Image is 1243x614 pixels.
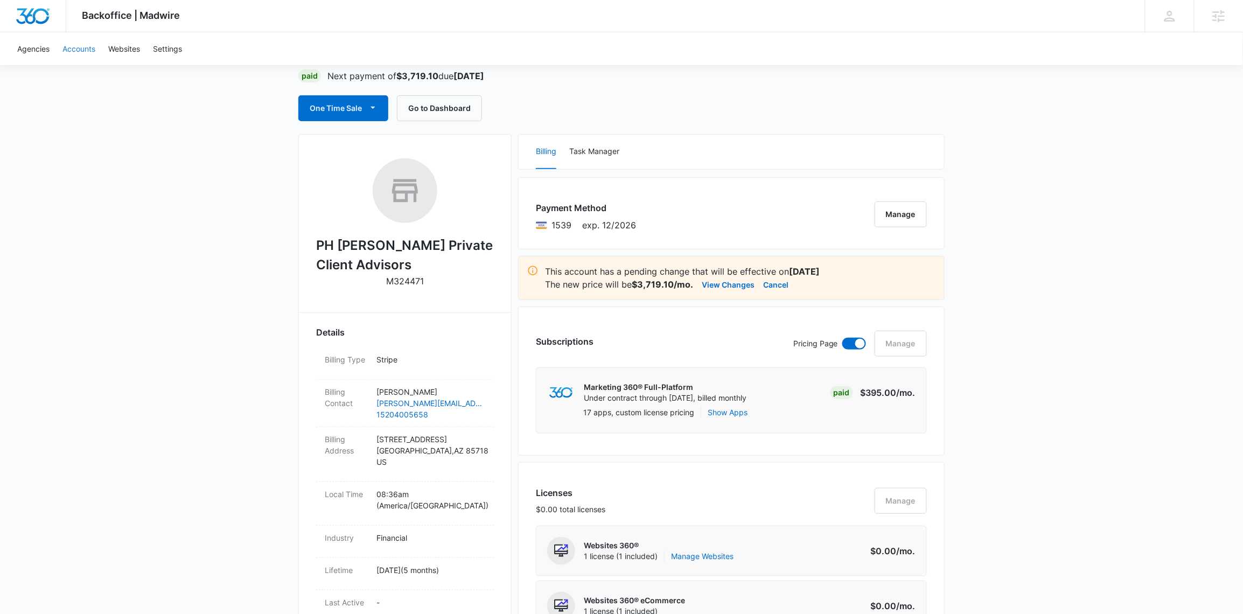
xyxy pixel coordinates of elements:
[316,427,494,482] div: Billing Address[STREET_ADDRESS][GEOGRAPHIC_DATA],AZ 85718US
[584,382,746,393] p: Marketing 360® Full-Platform
[325,386,368,409] dt: Billing Contact
[386,275,424,288] p: M324471
[702,278,755,291] button: View Changes
[82,10,180,21] span: Backoffice | Madwire
[897,546,916,556] span: /mo.
[325,434,368,456] dt: Billing Address
[376,386,485,397] p: [PERSON_NAME]
[708,407,748,418] button: Show Apps
[298,95,388,121] button: One Time Sale
[584,393,746,403] p: Under contract through [DATE], billed monthly
[551,219,571,232] span: Visa ending with
[325,564,368,576] dt: Lifetime
[793,338,838,350] p: Pricing Page
[376,597,485,608] p: -
[549,387,572,399] img: marketing360Logo
[584,551,734,562] span: 1 license (1 included)
[316,380,494,427] div: Billing Contact[PERSON_NAME][PERSON_NAME][EMAIL_ADDRESS][DOMAIN_NAME]15204005658
[376,532,485,543] p: Financial
[325,597,368,608] dt: Last Active
[584,540,734,551] p: Websites 360®
[298,69,321,82] div: Paid
[763,278,788,291] button: Cancel
[875,201,927,227] button: Manage
[376,354,485,365] p: Stripe
[897,601,916,611] span: /mo.
[865,545,916,557] p: $0.00
[536,335,593,348] h3: Subscriptions
[897,387,916,398] span: /mo.
[325,532,368,543] dt: Industry
[536,135,556,169] button: Billing
[536,486,605,499] h3: Licenses
[861,386,916,399] p: $395.00
[789,266,820,277] strong: [DATE]
[865,599,916,612] p: $0.00
[146,32,188,65] a: Settings
[536,504,605,515] p: $0.00 total licenses
[632,279,693,290] strong: $3,719.10/mo.
[545,278,693,291] p: The new price will be
[316,482,494,526] div: Local Time08:36am (America/[GEOGRAPHIC_DATA])
[316,236,494,275] h2: PH [PERSON_NAME] Private Client Advisors
[316,347,494,380] div: Billing TypeStripe
[376,434,485,468] p: [STREET_ADDRESS] [GEOGRAPHIC_DATA] , AZ 85718 US
[316,558,494,590] div: Lifetime[DATE](5 months)
[325,354,368,365] dt: Billing Type
[396,71,438,81] strong: $3,719.10
[583,407,694,418] p: 17 apps, custom license pricing
[376,489,485,511] p: 08:36am ( America/[GEOGRAPHIC_DATA] )
[582,219,636,232] span: exp. 12/2026
[325,489,368,500] dt: Local Time
[102,32,146,65] a: Websites
[671,551,734,562] a: Manage Websites
[316,326,345,339] span: Details
[376,409,485,420] a: 15204005658
[397,95,482,121] button: Go to Dashboard
[316,526,494,558] div: IndustryFinancial
[569,135,619,169] button: Task Manager
[830,386,853,399] div: Paid
[327,69,484,82] p: Next payment of due
[56,32,102,65] a: Accounts
[584,595,685,606] p: Websites 360® eCommerce
[11,32,56,65] a: Agencies
[545,265,935,278] p: This account has a pending change that will be effective on
[453,71,484,81] strong: [DATE]
[376,564,485,576] p: [DATE] ( 5 months )
[376,397,485,409] a: [PERSON_NAME][EMAIL_ADDRESS][DOMAIN_NAME]
[536,201,636,214] h3: Payment Method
